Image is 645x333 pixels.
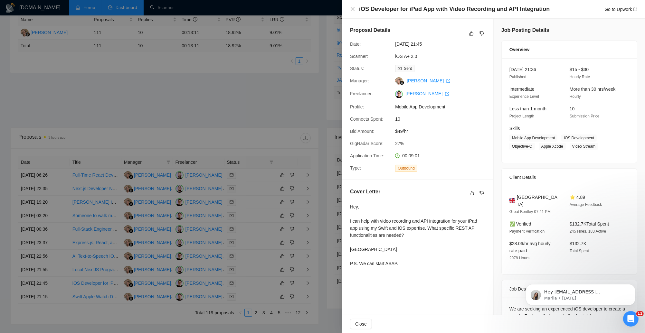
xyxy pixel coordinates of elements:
[570,114,600,118] span: Submission Price
[478,189,486,197] button: dislike
[517,194,559,208] span: [GEOGRAPHIC_DATA]
[509,114,534,118] span: Project Length
[570,94,581,99] span: Hourly
[636,311,644,316] span: 11
[479,31,484,36] span: dislike
[509,241,551,253] span: $28.06/hr avg hourly rate paid
[570,195,585,200] span: ⭐ 4.89
[359,5,550,13] h4: iOS Developer for iPad App with Video Recording and API Integration
[570,249,589,253] span: Total Spent
[350,42,361,47] span: Date:
[395,54,417,59] a: iOS А+ 2.0
[501,26,549,34] h5: Job Posting Details
[350,66,364,71] span: Status:
[395,116,492,123] span: 10
[478,30,486,37] button: dislike
[468,189,476,197] button: like
[350,6,355,12] span: close
[570,229,606,234] span: 245 Hires, 183 Active
[395,41,492,48] span: [DATE] 21:45
[604,7,637,12] a: Go to Upworkexport
[350,319,372,329] button: Close
[570,143,598,150] span: Video Stream
[395,153,400,158] span: clock-circle
[395,103,492,110] span: Mobile App Development
[350,91,373,96] span: Freelancer:
[395,165,417,172] span: Outbound
[350,116,384,122] span: Connects Spent:
[405,91,449,96] a: [PERSON_NAME] export
[28,25,111,31] p: Message from Mariia, sent 1d ago
[570,106,575,111] span: 10
[28,19,108,107] span: Hey [EMAIL_ADDRESS][DOMAIN_NAME], Looks like your Upwork agency Alpina Tech ran out of connects. ...
[570,67,589,72] span: $15 - $30
[570,75,590,79] span: Hourly Rate
[350,203,486,267] div: Hey, I can help with video recording and API integration for your iPad app using my Swift and iOS...
[395,90,403,98] img: c1LtsZ8SVoukhftBB5ijsiA9JC06nY8dZyBbWM2V8JEfPvLmiOAHPgbfVVU8vmnsKC
[516,271,645,316] iframe: Intercom notifications message
[509,209,551,214] span: Great Bentley 07:41 PM
[539,143,566,150] span: Apple Xcode
[355,320,367,328] span: Close
[395,140,492,147] span: 27%
[570,87,615,92] span: More than 30 hrs/week
[509,197,515,204] img: 🇬🇧
[561,134,597,142] span: iOS Development
[509,221,531,227] span: ✅ Verified
[350,6,355,12] button: Close
[570,241,586,246] span: $132.7K
[509,143,535,150] span: Objective-C
[350,141,384,146] span: GigRadar Score:
[570,221,609,227] span: $132.7K Total Spent
[350,104,364,109] span: Profile:
[446,79,450,83] span: export
[509,256,529,260] span: 2978 Hours
[468,30,475,37] button: like
[470,190,474,196] span: like
[509,94,539,99] span: Experience Level
[509,75,526,79] span: Published
[350,26,390,34] h5: Proposal Details
[469,31,474,36] span: like
[509,67,536,72] span: [DATE] 21:36
[398,67,402,70] span: mail
[350,165,361,171] span: Type:
[509,280,629,298] div: Job Description
[407,78,450,83] a: [PERSON_NAME] export
[623,311,639,327] iframe: Intercom live chat
[570,202,602,207] span: Average Feedback
[350,188,380,196] h5: Cover Letter
[350,54,368,59] span: Scanner:
[400,80,404,85] img: gigradar-bm.png
[350,78,369,83] span: Manager:
[445,92,449,96] span: export
[509,126,520,131] span: Skills
[509,134,557,142] span: Mobile App Development
[509,106,546,111] span: Less than 1 month
[509,46,529,53] span: Overview
[404,66,412,71] span: Sent
[479,190,484,196] span: dislike
[509,169,629,186] div: Client Details
[350,129,375,134] span: Bid Amount:
[402,153,420,158] span: 00:09:01
[350,153,384,158] span: Application Time:
[633,7,637,11] span: export
[395,128,492,135] span: $49/hr
[509,87,535,92] span: Intermediate
[509,229,545,234] span: Payment Verification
